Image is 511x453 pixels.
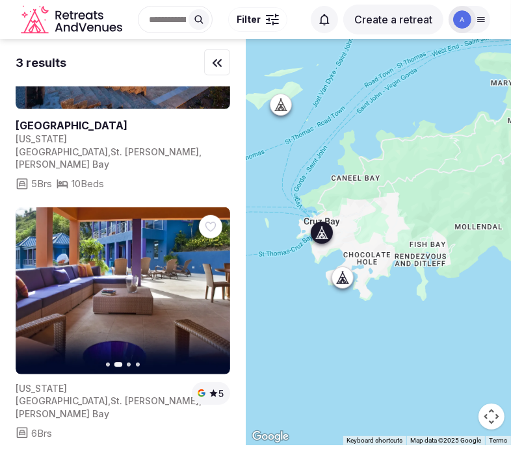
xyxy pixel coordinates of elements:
[108,146,111,157] span: ,
[31,426,52,440] span: 6 Brs
[16,118,225,133] h2: [GEOGRAPHIC_DATA]
[16,55,66,71] div: 3 results
[410,437,481,444] span: Map data ©2025 Google
[111,395,199,406] span: St. [PERSON_NAME]
[478,404,504,430] button: Map camera controls
[114,362,123,367] button: Go to slide 2
[199,146,202,157] span: ,
[249,428,292,445] a: Open this area in Google Maps (opens a new window)
[453,10,471,29] img: amy-4165
[16,118,225,133] a: View venue
[228,7,287,32] button: Filter
[31,177,52,190] span: 5 Brs
[16,207,230,374] img: Featured image for venue
[16,159,109,170] span: [PERSON_NAME] Bay
[16,408,109,419] span: [PERSON_NAME] Bay
[249,428,292,445] img: Google
[127,363,131,367] button: Go to slide 3
[343,13,443,26] a: Create a retreat
[489,437,507,444] a: Terms (opens in new tab)
[72,177,104,190] span: 10 Beds
[237,13,261,26] span: Filter
[21,5,125,34] svg: Retreats and Venues company logo
[136,363,140,367] button: Go to slide 4
[16,383,108,407] span: [US_STATE][GEOGRAPHIC_DATA]
[197,387,225,400] button: 5
[343,5,443,34] button: Create a retreat
[16,133,108,157] span: [US_STATE][GEOGRAPHIC_DATA]
[21,5,125,34] a: Visit the homepage
[108,395,111,406] span: ,
[111,146,199,157] span: St. [PERSON_NAME]
[106,363,110,367] button: Go to slide 1
[347,436,402,445] button: Keyboard shortcuts
[218,387,224,400] span: 5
